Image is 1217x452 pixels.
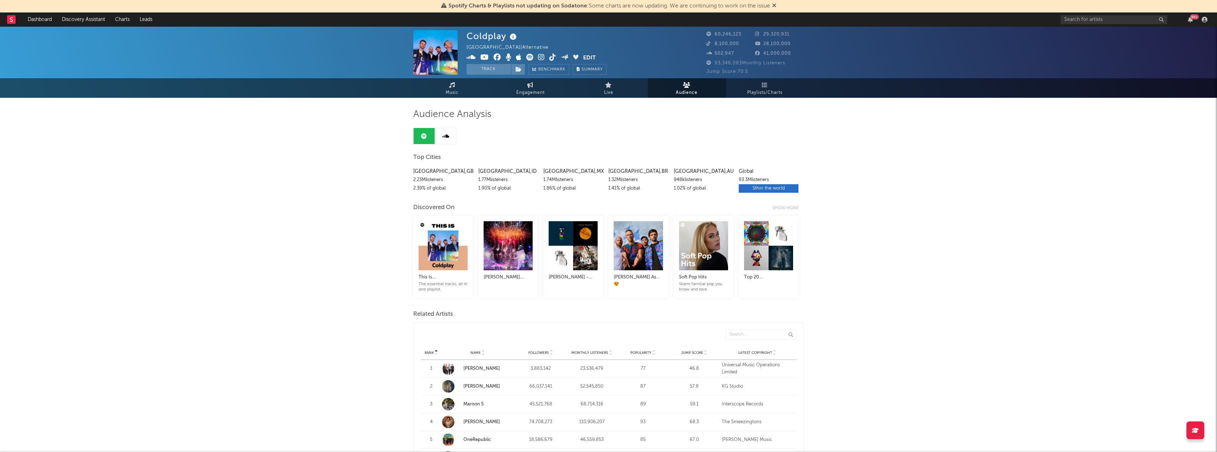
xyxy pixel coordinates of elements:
[619,401,667,408] div: 89
[739,167,798,176] div: Global
[484,273,533,282] div: [PERSON_NAME] Setlist - 2025 Music of the Spheres
[517,383,565,390] div: 66,037,141
[674,167,733,176] div: [GEOGRAPHIC_DATA] , AU
[722,383,793,390] div: KG Studio
[582,68,603,71] span: Summary
[608,184,668,193] div: 1.41 % of global
[755,51,791,56] span: 41,000,000
[413,167,473,176] div: [GEOGRAPHIC_DATA] , GB
[448,3,770,9] span: : Some charts are now updating. We are continuing to work on the issue
[744,273,793,282] div: Top 20 [PERSON_NAME] Greatest Hits Playlist ❤️ Best Songs of [PERSON_NAME]
[583,54,596,63] button: Edit
[671,365,718,372] div: 46.8
[517,436,565,443] div: 18,586,679
[648,78,726,98] a: Audience
[706,42,739,46] span: 8,100,000
[57,12,110,27] a: Discovery Assistant
[619,419,667,426] div: 93
[419,282,468,292] div: The essential tracks, all in one playlist.
[413,310,453,319] span: Related Artists
[448,3,587,9] span: Spotify Charts & Playlists not updating on Sodatone
[463,402,484,406] a: Maroon 5
[446,89,459,97] span: Music
[549,273,598,282] div: [PERSON_NAME] - Grandes Exitos
[425,351,434,355] span: Rank
[424,383,438,390] div: 2
[674,184,733,193] div: 1.02 % of global
[608,167,668,176] div: [GEOGRAPHIC_DATA] , BR
[424,401,438,408] div: 3
[463,366,500,371] a: [PERSON_NAME]
[442,362,513,375] a: [PERSON_NAME]
[619,365,667,372] div: 77
[442,416,513,428] a: [PERSON_NAME]
[722,401,793,408] div: Interscope Records
[467,30,518,42] div: Coldplay
[467,64,511,75] button: Track
[739,176,798,184] div: 93.3M listeners
[706,69,748,74] span: Jump Score: 70.5
[442,434,513,446] a: OneRepublic
[442,380,513,393] a: [PERSON_NAME]
[630,351,651,355] span: Popularity
[413,203,454,212] div: Discovered On
[442,398,513,410] a: Maroon 5
[671,419,718,426] div: 68.3
[528,351,549,355] span: Followers
[538,65,565,74] span: Benchmark
[619,436,667,443] div: 85
[570,78,648,98] a: Live
[571,351,608,355] span: Monthly Listeners
[478,184,538,193] div: 1.90 % of global
[722,436,793,443] div: [PERSON_NAME] Music
[706,51,734,56] span: 502,947
[1061,15,1167,24] input: Search for artists
[424,436,438,443] div: 5
[726,78,804,98] a: Playlists/Charts
[478,167,538,176] div: [GEOGRAPHIC_DATA] , ID
[467,43,556,52] div: [GEOGRAPHIC_DATA] | Alternative
[463,437,491,442] a: OneRepublic
[568,365,616,372] div: 23,536,479
[671,383,718,390] div: 57.8
[413,110,491,119] span: Audience Analysis
[608,176,668,184] div: 1.32M listeners
[413,176,473,184] div: 2.23M listeners
[676,89,698,97] span: Audience
[470,351,481,355] span: Name
[706,61,785,65] span: 93,346,083 Monthly Listeners
[568,383,616,390] div: 52,545,850
[755,32,790,37] span: 29,320,931
[671,401,718,408] div: 59.1
[419,273,468,282] div: This Is [PERSON_NAME]
[614,282,663,287] div: 😍
[614,273,663,282] div: [PERSON_NAME] As Melhores
[517,365,565,372] div: 3,883,142
[744,266,793,287] a: Top 20 [PERSON_NAME] Greatest Hits Playlist ❤️ Best Songs of [PERSON_NAME]
[135,12,157,27] a: Leads
[463,420,500,424] a: [PERSON_NAME]
[568,419,616,426] div: 110,906,207
[722,362,793,376] div: Universal Music Operations Limited
[517,401,565,408] div: 45,521,768
[517,419,565,426] div: 74,708,273
[619,383,667,390] div: 87
[424,365,438,372] div: 1
[543,167,603,176] div: [GEOGRAPHIC_DATA] , MX
[604,89,613,97] span: Live
[478,176,538,184] div: 1.77M listeners
[614,266,663,287] a: [PERSON_NAME] As Melhores😍
[484,266,533,287] a: [PERSON_NAME] Setlist - 2025 Music of the Spheres
[549,266,598,287] a: [PERSON_NAME] - Grandes Exitos
[110,12,135,27] a: Charts
[681,351,703,355] span: Jump Score
[671,436,718,443] div: 67.0
[739,184,798,193] div: 5th in the world
[568,401,616,408] div: 68,714,316
[528,64,569,75] a: Benchmark
[1188,17,1193,22] button: 99+
[706,32,741,37] span: 60,246,123
[772,204,804,212] div: Show more
[543,184,603,193] div: 1.86 % of global
[413,78,491,98] a: Music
